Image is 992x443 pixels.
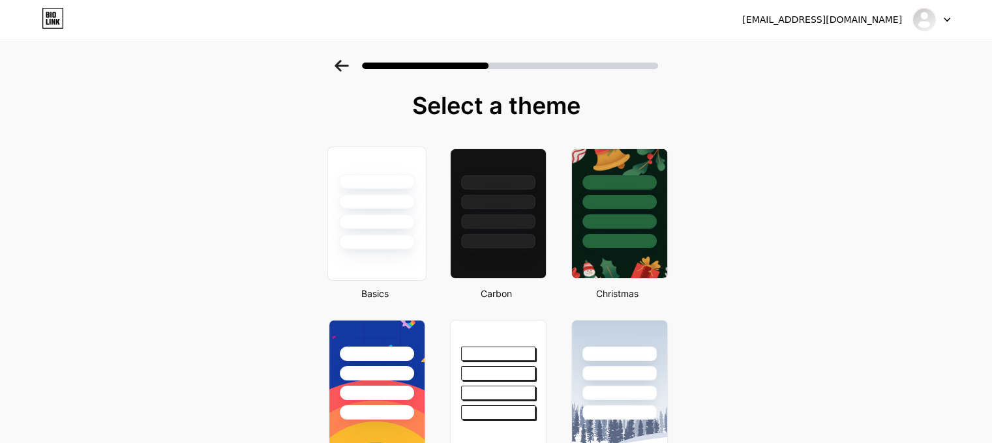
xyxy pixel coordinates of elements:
img: XAHIL OP [912,7,937,32]
div: Basics [325,287,425,300]
div: [EMAIL_ADDRESS][DOMAIN_NAME] [742,13,902,27]
div: Carbon [446,287,547,300]
div: Christmas [567,287,668,300]
div: Select a theme [323,93,669,119]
